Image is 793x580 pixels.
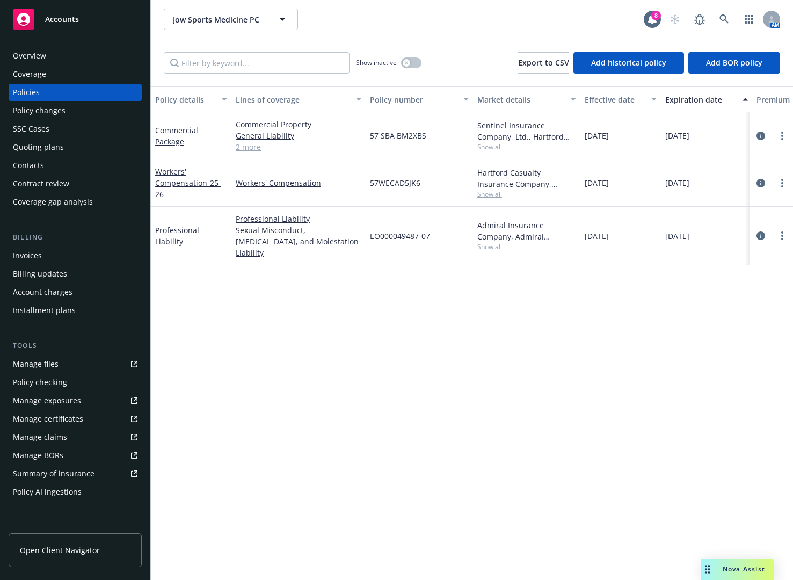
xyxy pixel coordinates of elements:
[9,247,142,264] a: Invoices
[13,410,83,427] div: Manage certificates
[155,125,198,147] a: Commercial Package
[13,157,44,174] div: Contacts
[9,356,142,373] a: Manage files
[9,232,142,243] div: Billing
[13,247,42,264] div: Invoices
[665,230,689,242] span: [DATE]
[573,52,684,74] button: Add historical policy
[585,130,609,141] span: [DATE]
[236,224,361,258] a: Sexual Misconduct, [MEDICAL_DATA], and Molestation Liability
[776,129,789,142] a: more
[370,230,430,242] span: EO000049487-07
[689,9,710,30] a: Report a Bug
[370,94,457,105] div: Policy number
[688,52,780,74] button: Add BOR policy
[9,102,142,119] a: Policy changes
[173,14,266,25] span: Jow Sports Medicine PC
[236,94,350,105] div: Lines of coverage
[13,392,81,409] div: Manage exposures
[664,9,686,30] a: Start snowing
[13,66,46,83] div: Coverage
[518,57,569,68] span: Export to CSV
[356,58,397,67] span: Show inactive
[13,465,94,482] div: Summary of insurance
[9,157,142,174] a: Contacts
[366,86,473,112] button: Policy number
[9,139,142,156] a: Quoting plans
[164,52,350,74] input: Filter by keyword...
[477,190,576,199] span: Show all
[370,130,426,141] span: 57 SBA BM2XBS
[477,120,576,142] div: Sentinel Insurance Company, Ltd., Hartford Insurance Group
[585,94,645,105] div: Effective date
[155,166,221,199] a: Workers' Compensation
[518,52,569,74] button: Export to CSV
[9,429,142,446] a: Manage claims
[776,177,789,190] a: more
[473,86,580,112] button: Market details
[13,302,76,319] div: Installment plans
[9,410,142,427] a: Manage certificates
[9,193,142,211] a: Coverage gap analysis
[665,94,736,105] div: Expiration date
[20,545,100,556] span: Open Client Navigator
[13,447,63,464] div: Manage BORs
[13,483,82,501] div: Policy AI ingestions
[236,141,361,153] a: 2 more
[236,213,361,224] a: Professional Liability
[9,47,142,64] a: Overview
[155,225,199,247] a: Professional Liability
[477,220,576,242] div: Admiral Insurance Company, Admiral Insurance Group ([PERSON_NAME] Corporation), CRC Group
[9,483,142,501] a: Policy AI ingestions
[13,120,49,137] div: SSC Cases
[155,94,215,105] div: Policy details
[738,9,760,30] a: Switch app
[9,447,142,464] a: Manage BORs
[665,130,689,141] span: [DATE]
[236,119,361,130] a: Commercial Property
[13,139,64,156] div: Quoting plans
[13,356,59,373] div: Manage files
[701,559,714,580] div: Drag to move
[9,66,142,83] a: Coverage
[9,392,142,409] a: Manage exposures
[9,340,142,351] div: Tools
[13,429,67,446] div: Manage claims
[585,230,609,242] span: [DATE]
[723,564,765,574] span: Nova Assist
[591,57,666,68] span: Add historical policy
[754,177,767,190] a: circleInformation
[45,15,79,24] span: Accounts
[13,284,72,301] div: Account charges
[13,175,69,192] div: Contract review
[585,177,609,189] span: [DATE]
[477,142,576,151] span: Show all
[9,522,142,533] div: Analytics hub
[9,374,142,391] a: Policy checking
[9,302,142,319] a: Installment plans
[477,94,564,105] div: Market details
[9,84,142,101] a: Policies
[9,284,142,301] a: Account charges
[651,11,661,20] div: 8
[706,57,762,68] span: Add BOR policy
[236,177,361,189] a: Workers' Compensation
[13,84,40,101] div: Policies
[9,4,142,34] a: Accounts
[231,86,366,112] button: Lines of coverage
[13,47,46,64] div: Overview
[13,265,67,282] div: Billing updates
[13,102,66,119] div: Policy changes
[151,86,231,112] button: Policy details
[370,177,420,189] span: 57WECAD5JK6
[580,86,661,112] button: Effective date
[477,167,576,190] div: Hartford Casualty Insurance Company, Hartford Insurance Group
[13,193,93,211] div: Coverage gap analysis
[701,559,774,580] button: Nova Assist
[9,465,142,482] a: Summary of insurance
[477,242,576,251] span: Show all
[661,86,752,112] button: Expiration date
[9,120,142,137] a: SSC Cases
[665,177,689,189] span: [DATE]
[776,229,789,242] a: more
